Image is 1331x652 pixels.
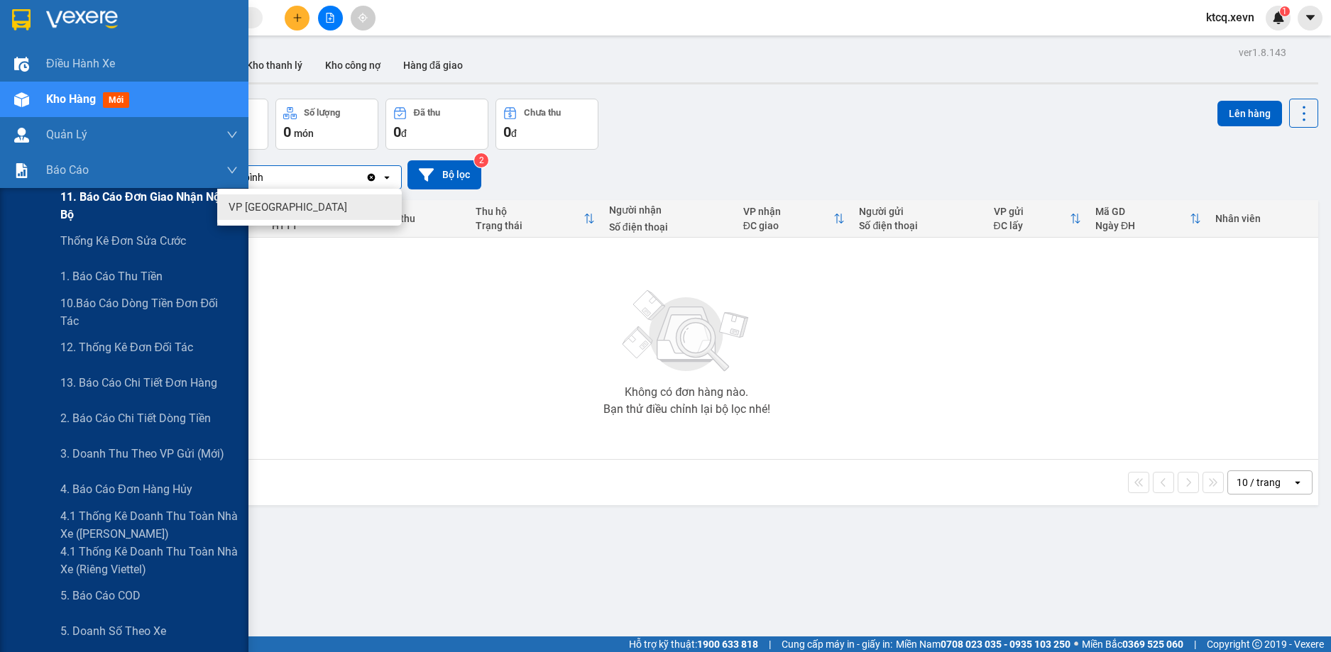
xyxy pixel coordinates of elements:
[60,294,238,330] span: 10.Báo cáo dòng tiền đơn đối tác
[358,13,368,23] span: aim
[46,126,87,143] span: Quản Lý
[318,6,343,31] button: file-add
[235,48,314,82] button: Kho thanh lý
[14,92,29,107] img: warehouse-icon
[625,387,748,398] div: Không có đơn hàng nào.
[393,123,401,140] span: 0
[60,232,186,250] span: Thống kê đơn sửa cước
[1195,9,1266,26] span: ktcq.xevn
[1074,641,1078,647] span: ⚪️
[60,543,238,578] span: 4.1 Thống kê doanh thu toàn nhà xe (Riêng Viettel)
[1215,213,1311,224] div: Nhân viên
[1239,45,1286,60] div: ver 1.8.143
[366,172,377,183] svg: Clear all
[1252,639,1262,649] span: copyright
[325,13,335,23] span: file-add
[469,200,602,238] th: Toggle SortBy
[60,374,217,392] span: 13. Báo cáo chi tiết đơn hàng
[226,165,238,176] span: down
[401,128,407,139] span: đ
[12,9,31,31] img: logo-vxr
[46,55,115,72] span: Điều hành xe
[476,206,584,217] div: Thu hộ
[743,220,834,231] div: ĐC giao
[14,128,29,143] img: warehouse-icon
[217,189,402,226] ul: Menu
[1298,6,1322,31] button: caret-down
[392,48,474,82] button: Hàng đã giao
[226,129,238,140] span: down
[103,92,129,108] span: mới
[381,172,393,183] svg: open
[414,108,440,118] div: Đã thu
[294,128,314,139] span: món
[60,480,192,498] span: 4. Báo cáo đơn hàng hủy
[1237,475,1281,490] div: 10 / trang
[14,163,29,178] img: solution-icon
[1280,6,1290,16] sup: 1
[60,188,238,223] span: 11. Báo cáo đơn giao nhận nội bộ
[283,123,291,140] span: 0
[275,99,378,150] button: Số lượng0món
[1272,11,1285,24] img: icon-new-feature
[859,206,979,217] div: Người gửi
[859,220,979,231] div: Số điện thoại
[609,204,729,216] div: Người nhận
[14,57,29,72] img: warehouse-icon
[60,409,211,427] span: 2. Báo cáo chi tiết dòng tiền
[285,6,310,31] button: plus
[1292,477,1303,488] svg: open
[987,200,1088,238] th: Toggle SortBy
[896,636,1070,652] span: Miền Nam
[941,639,1070,650] strong: 0708 023 035 - 0935 103 250
[1217,101,1282,126] button: Lên hàng
[1282,6,1287,16] span: 1
[46,161,89,179] span: Báo cáo
[407,160,481,189] button: Bộ lọc
[495,99,598,150] button: Chưa thu0đ
[697,639,758,650] strong: 1900 633 818
[351,6,376,31] button: aim
[60,338,193,356] span: 12. Thống kê đơn đối tác
[769,636,771,652] span: |
[476,220,584,231] div: Trạng thái
[736,200,853,238] th: Toggle SortBy
[60,507,238,543] span: 4.1 Thống kê doanh thu toàn nhà xe ([PERSON_NAME])
[994,220,1070,231] div: ĐC lấy
[304,108,340,118] div: Số lượng
[60,267,163,285] span: 1. Báo cáo thu tiền
[609,221,729,233] div: Số điện thoại
[1194,636,1196,652] span: |
[1304,11,1317,24] span: caret-down
[1088,200,1208,238] th: Toggle SortBy
[1095,220,1190,231] div: Ngày ĐH
[60,445,224,463] span: 3. Doanh Thu theo VP Gửi (mới)
[1095,206,1190,217] div: Mã GD
[60,622,166,640] span: 5. Doanh số theo xe
[374,213,461,224] div: Chưa thu
[385,99,488,150] button: Đã thu0đ
[782,636,892,652] span: Cung cấp máy in - giấy in:
[314,48,392,82] button: Kho công nợ
[615,282,757,381] img: svg+xml;base64,PHN2ZyBjbGFzcz0ibGlzdC1wbHVnX19zdmciIHhtbG5zPSJodHRwOi8vd3d3LnczLm9yZy8yMDAwL3N2Zy...
[292,13,302,23] span: plus
[60,587,141,604] span: 5. Báo cáo COD
[603,404,770,415] div: Bạn thử điều chỉnh lại bộ lọc nhé!
[524,108,561,118] div: Chưa thu
[629,636,758,652] span: Hỗ trợ kỹ thuật:
[229,200,347,214] span: VP [GEOGRAPHIC_DATA]
[1122,639,1183,650] strong: 0369 525 060
[994,206,1070,217] div: VP gửi
[1082,636,1183,652] span: Miền Bắc
[503,123,511,140] span: 0
[46,92,96,106] span: Kho hàng
[743,206,834,217] div: VP nhận
[474,153,488,167] sup: 2
[511,128,517,139] span: đ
